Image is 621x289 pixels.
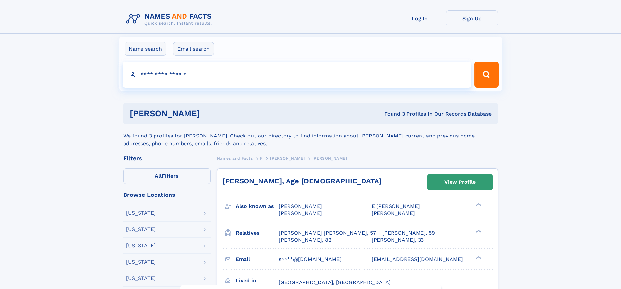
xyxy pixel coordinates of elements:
span: [PERSON_NAME] [279,210,322,216]
label: Filters [123,168,211,184]
a: [PERSON_NAME], 33 [372,237,424,244]
span: All [155,173,162,179]
div: ❯ [474,255,482,260]
div: We found 3 profiles for [PERSON_NAME]. Check out our directory to find information about [PERSON_... [123,124,498,148]
a: [PERSON_NAME] [270,154,305,162]
div: View Profile [444,175,476,190]
a: [PERSON_NAME] [PERSON_NAME], 57 [279,229,376,237]
input: search input [123,62,472,88]
div: Browse Locations [123,192,211,198]
h1: [PERSON_NAME] [130,109,292,118]
div: [US_STATE] [126,243,156,248]
div: [US_STATE] [126,259,156,265]
h3: Lived in [236,275,279,286]
span: [PERSON_NAME] [312,156,347,161]
a: Sign Up [446,10,498,26]
a: [PERSON_NAME], Age [DEMOGRAPHIC_DATA] [223,177,382,185]
label: Email search [173,42,214,56]
a: Names and Facts [217,154,253,162]
h3: Email [236,254,279,265]
span: [PERSON_NAME] [270,156,305,161]
span: [GEOGRAPHIC_DATA], [GEOGRAPHIC_DATA] [279,279,391,285]
div: ❯ [474,229,482,233]
a: [PERSON_NAME], 59 [382,229,435,237]
h3: Also known as [236,201,279,212]
label: Name search [125,42,166,56]
div: [US_STATE] [126,276,156,281]
a: F [260,154,263,162]
a: Log In [394,10,446,26]
span: [PERSON_NAME] [372,210,415,216]
button: Search Button [474,62,498,88]
div: [US_STATE] [126,227,156,232]
div: ❯ [474,203,482,207]
div: Filters [123,155,211,161]
a: View Profile [428,174,492,190]
span: F [260,156,263,161]
span: E [PERSON_NAME] [372,203,420,209]
h3: Relatives [236,227,279,238]
div: Found 3 Profiles In Our Records Database [292,110,492,118]
span: [PERSON_NAME] [279,203,322,209]
a: [PERSON_NAME], 82 [279,237,331,244]
span: [EMAIL_ADDRESS][DOMAIN_NAME] [372,256,463,262]
div: [US_STATE] [126,210,156,216]
img: Logo Names and Facts [123,10,217,28]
